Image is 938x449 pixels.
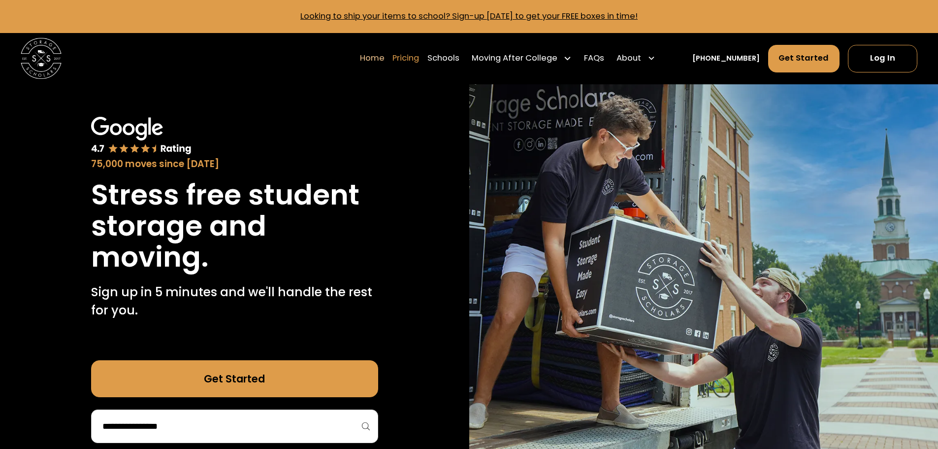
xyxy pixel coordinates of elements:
[392,44,419,72] a: Pricing
[613,44,660,72] div: About
[768,45,840,72] a: Get Started
[91,360,378,397] a: Get Started
[616,52,641,65] div: About
[427,44,459,72] a: Schools
[584,44,604,72] a: FAQs
[91,117,192,155] img: Google 4.7 star rating
[91,157,378,171] div: 75,000 moves since [DATE]
[468,44,576,72] div: Moving After College
[91,283,378,320] p: Sign up in 5 minutes and we'll handle the rest for you.
[21,38,62,79] img: Storage Scholars main logo
[91,179,378,273] h1: Stress free student storage and moving.
[692,53,760,64] a: [PHONE_NUMBER]
[360,44,385,72] a: Home
[848,45,917,72] a: Log In
[300,10,638,22] a: Looking to ship your items to school? Sign-up [DATE] to get your FREE boxes in time!
[472,52,557,65] div: Moving After College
